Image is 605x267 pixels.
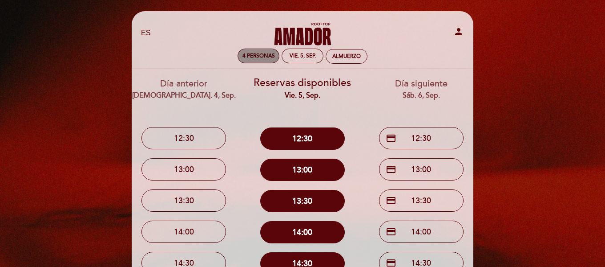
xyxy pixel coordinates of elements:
button: 13:30 [141,189,226,212]
button: 14:00 [260,221,345,243]
div: Día anterior [131,78,237,100]
span: credit_card [386,195,396,206]
span: credit_card [386,226,396,237]
button: credit_card 14:00 [379,221,464,243]
button: 12:30 [260,127,345,150]
button: 12:30 [141,127,226,149]
div: vie. 5, sep. [250,90,355,101]
a: [PERSON_NAME] Rooftop [247,21,358,45]
div: Día siguiente [368,78,474,100]
button: credit_card 13:00 [379,158,464,181]
div: Almuerzo [332,53,361,60]
button: 13:30 [260,190,345,212]
div: sáb. 6, sep. [368,90,474,101]
div: vie. 5, sep. [290,53,316,59]
span: credit_card [386,133,396,144]
button: 14:00 [141,221,226,243]
button: credit_card 12:30 [379,127,464,149]
div: [DEMOGRAPHIC_DATA]. 4, sep. [131,90,237,101]
button: 13:00 [141,158,226,181]
button: credit_card 13:30 [379,189,464,212]
i: person [453,26,464,37]
span: credit_card [386,164,396,175]
button: 13:00 [260,159,345,181]
div: Reservas disponibles [250,76,355,101]
button: person [453,26,464,40]
span: 4 personas [242,53,275,59]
